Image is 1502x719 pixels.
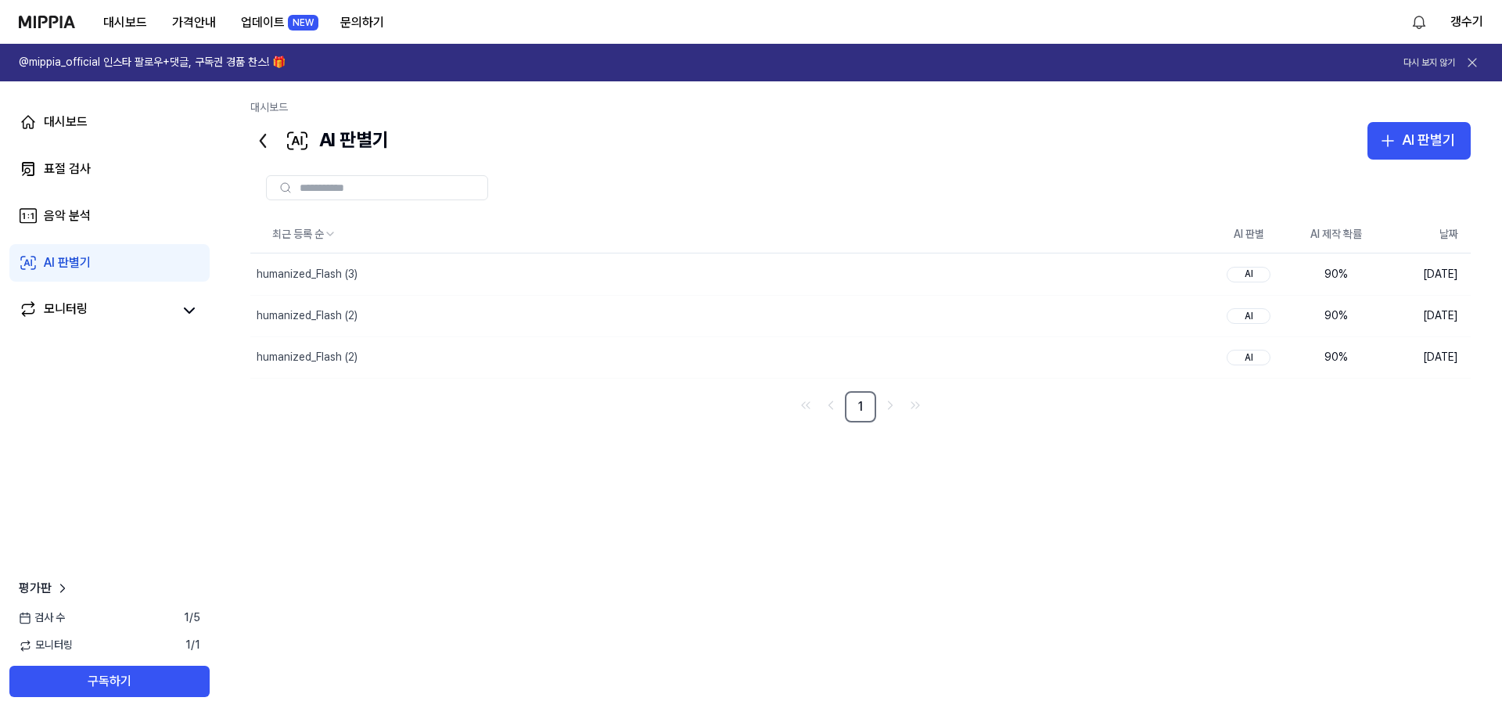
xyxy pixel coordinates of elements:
a: Go to last page [904,394,926,416]
div: AI [1227,308,1270,324]
div: AI 판별기 [250,122,389,160]
span: 평가판 [19,579,52,598]
button: 가격안내 [160,7,228,38]
a: 1 [845,391,876,422]
button: 문의하기 [328,7,397,38]
button: 갱수기 [1450,13,1483,31]
th: AI 판별 [1205,216,1292,253]
div: AI [1227,350,1270,365]
button: 구독하기 [9,666,210,697]
div: 90 % [1305,350,1367,365]
div: 모니터링 [44,300,88,322]
a: 표절 검사 [9,150,210,188]
a: 모니터링 [19,300,172,322]
a: Go to previous page [820,394,842,416]
span: 모니터링 [19,638,73,653]
a: 업데이트NEW [228,1,328,44]
div: 90 % [1305,267,1367,282]
div: humanized_Flash (2) [257,350,358,365]
button: 대시보드 [91,7,160,38]
span: 검사 수 [19,610,65,626]
td: [DATE] [1380,336,1471,378]
span: 1 / 5 [184,610,200,626]
a: 대시보드 [250,101,288,113]
div: 90 % [1305,308,1367,324]
h1: @mippia_official 인스타 팔로우+댓글, 구독권 경품 찬스! 🎁 [19,55,286,70]
a: AI 판별기 [9,244,210,282]
img: 알림 [1410,13,1428,31]
span: 1 / 1 [185,638,200,653]
a: Go to next page [879,394,901,416]
div: AI 판별기 [1402,129,1455,152]
div: humanized_Flash (2) [257,308,358,324]
a: 대시보드 [9,103,210,141]
td: [DATE] [1380,295,1471,336]
div: humanized_Flash (3) [257,267,358,282]
button: 업데이트NEW [228,7,328,38]
div: 대시보드 [44,113,88,131]
div: AI 판별기 [44,253,91,272]
nav: pagination [250,391,1471,422]
div: AI [1227,267,1270,282]
button: 다시 보지 않기 [1403,56,1455,70]
img: logo [19,16,75,28]
th: 날짜 [1380,216,1471,253]
div: 표절 검사 [44,160,91,178]
a: 평가판 [19,579,70,598]
a: Go to first page [795,394,817,416]
div: NEW [288,15,318,31]
th: AI 제작 확률 [1292,216,1380,253]
a: 음악 분석 [9,197,210,235]
td: [DATE] [1380,253,1471,295]
button: AI 판별기 [1367,122,1471,160]
div: 음악 분석 [44,207,91,225]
